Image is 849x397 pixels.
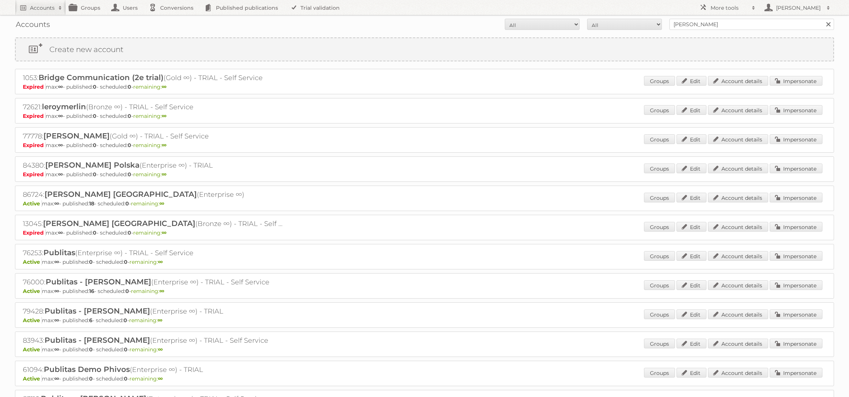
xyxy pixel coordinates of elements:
strong: ∞ [58,142,63,149]
p: max: - published: - scheduled: - [23,171,826,178]
span: Active [23,259,42,265]
a: Impersonate [770,164,822,173]
span: Expired [23,113,46,119]
a: Account details [708,193,768,202]
h2: 76000: (Enterprise ∞) - TRIAL - Self Service [23,277,285,287]
a: Groups [644,164,675,173]
p: max: - published: - scheduled: - [23,288,826,294]
span: Active [23,317,42,324]
h2: 61094: (Enterprise ∞) - TRIAL [23,365,285,375]
strong: 0 [128,142,131,149]
p: max: - published: - scheduled: - [23,142,826,149]
strong: 0 [128,171,131,178]
h2: 72621: (Bronze ∞) - TRIAL - Self Service [23,102,285,112]
span: Publitas - [PERSON_NAME] [46,277,151,286]
span: remaining: [131,200,164,207]
a: Edit [677,339,706,348]
span: Expired [23,229,46,236]
a: Create new account [16,38,833,61]
h2: 1053: (Gold ∞) - TRIAL - Self Service [23,73,285,83]
a: Edit [677,134,706,144]
a: Account details [708,339,768,348]
strong: ∞ [54,317,59,324]
span: Expired [23,142,46,149]
a: Account details [708,105,768,115]
a: Edit [677,309,706,319]
strong: ∞ [158,259,163,265]
strong: 0 [125,200,129,207]
p: max: - published: - scheduled: - [23,346,826,353]
h2: Accounts [30,4,55,12]
strong: ∞ [54,288,59,294]
a: Impersonate [770,193,822,202]
span: remaining: [129,346,163,353]
strong: 0 [128,229,131,236]
h2: More tools [711,4,748,12]
span: Expired [23,83,46,90]
span: remaining: [133,142,167,149]
span: remaining: [133,229,167,236]
a: Account details [708,164,768,173]
strong: ∞ [162,142,167,149]
span: leroymerlin [42,102,86,111]
strong: ∞ [58,113,63,119]
span: [PERSON_NAME] Polska [45,161,140,170]
strong: 0 [124,259,128,265]
a: Groups [644,368,675,378]
a: Impersonate [770,339,822,348]
a: Edit [677,280,706,290]
strong: 0 [93,113,97,119]
strong: ∞ [159,200,164,207]
strong: 0 [89,375,93,382]
strong: ∞ [58,171,63,178]
h2: 13045: (Bronze ∞) - TRIAL - Self Service [23,219,285,229]
a: Account details [708,309,768,319]
span: [PERSON_NAME] [GEOGRAPHIC_DATA] [45,190,197,199]
strong: ∞ [159,288,164,294]
h2: 79428: (Enterprise ∞) - TRIAL [23,306,285,316]
strong: ∞ [54,200,59,207]
strong: ∞ [158,317,162,324]
strong: 0 [125,288,129,294]
h2: 84380: (Enterprise ∞) - TRIAL [23,161,285,170]
strong: 18 [89,200,94,207]
p: max: - published: - scheduled: - [23,375,826,382]
p: max: - published: - scheduled: - [23,200,826,207]
a: Edit [677,193,706,202]
strong: ∞ [158,375,163,382]
a: Impersonate [770,251,822,261]
a: Groups [644,105,675,115]
a: Groups [644,193,675,202]
span: Publitas Demo Phivos [44,365,130,374]
span: remaining: [129,375,163,382]
a: Groups [644,222,675,232]
strong: 0 [93,83,97,90]
h2: 86724: (Enterprise ∞) [23,190,285,199]
span: remaining: [133,171,167,178]
a: Groups [644,134,675,144]
span: remaining: [129,317,162,324]
strong: 0 [123,317,127,324]
strong: 0 [93,229,97,236]
a: Edit [677,76,706,86]
strong: 0 [128,113,131,119]
span: remaining: [131,288,164,294]
span: remaining: [133,83,167,90]
strong: 0 [93,171,97,178]
a: Impersonate [770,105,822,115]
strong: ∞ [54,375,59,382]
span: Publitas [43,248,75,257]
strong: ∞ [58,83,63,90]
span: Bridge Communication (2e trial) [39,73,164,82]
a: Impersonate [770,368,822,378]
span: Active [23,288,42,294]
span: [PERSON_NAME] [GEOGRAPHIC_DATA] [43,219,195,228]
strong: ∞ [158,346,163,353]
strong: 0 [93,142,97,149]
span: Active [23,200,42,207]
a: Groups [644,280,675,290]
h2: 77778: (Gold ∞) - TRIAL - Self Service [23,131,285,141]
strong: 0 [89,346,93,353]
a: Groups [644,76,675,86]
a: Edit [677,105,706,115]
